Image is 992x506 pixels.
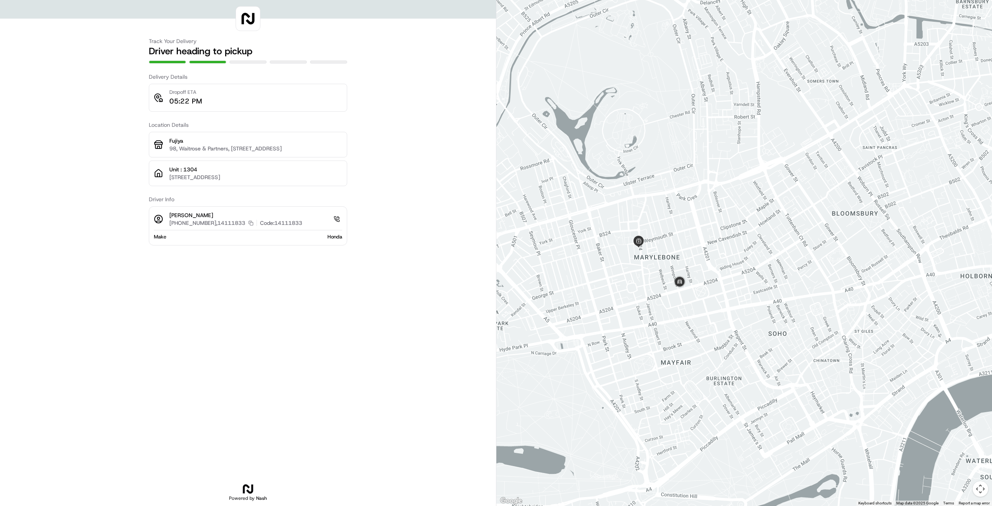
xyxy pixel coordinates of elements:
[169,89,202,96] p: Dropoff ETA
[959,501,990,505] a: Report a map error
[169,145,342,152] p: 98, Waitrose & Partners, [STREET_ADDRESS]
[149,73,347,81] h3: Delivery Details
[149,121,347,129] h3: Location Details
[149,37,347,45] h3: Track Your Delivery
[260,219,302,227] p: Code: 14111833
[973,481,988,497] button: Map camera controls
[149,195,347,203] h3: Driver Info
[169,96,202,107] p: 05:22 PM
[896,501,939,505] span: Map data ©2025 Google
[154,233,166,240] span: Make
[498,496,524,506] a: Open this area in Google Maps (opens a new window)
[943,501,954,505] a: Terms (opens in new tab)
[327,233,342,240] span: Honda
[229,495,267,501] h2: Powered by
[169,166,342,173] p: Unit : 1304
[169,137,342,145] p: Fujiya
[858,501,892,506] button: Keyboard shortcuts
[498,496,524,506] img: Google
[169,211,302,219] p: [PERSON_NAME]
[256,495,267,501] span: Nash
[149,45,347,57] h2: Driver heading to pickup
[169,219,245,227] p: [PHONE_NUMBER],14111833
[169,173,342,181] p: [STREET_ADDRESS]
